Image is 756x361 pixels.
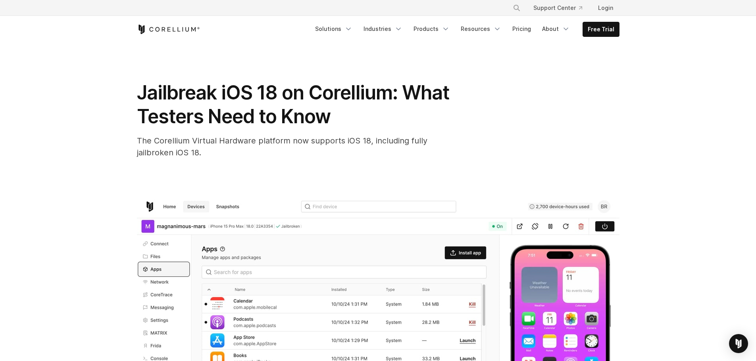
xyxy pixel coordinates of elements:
a: Login [592,1,619,15]
a: Resources [456,22,506,36]
div: Navigation Menu [310,22,619,37]
a: Support Center [527,1,589,15]
a: About [537,22,575,36]
a: Solutions [310,22,357,36]
a: Products [409,22,454,36]
button: Search [510,1,524,15]
span: The Corellium Virtual Hardware platform now supports iOS 18, including fully jailbroken iOS 18. [137,136,427,157]
div: Open Intercom Messenger [729,334,748,353]
div: Navigation Menu [503,1,619,15]
span: Jailbreak iOS 18 on Corellium: What Testers Need to Know [137,81,449,128]
a: Pricing [508,22,536,36]
a: Industries [359,22,407,36]
a: Free Trial [583,22,619,36]
a: Corellium Home [137,25,200,34]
